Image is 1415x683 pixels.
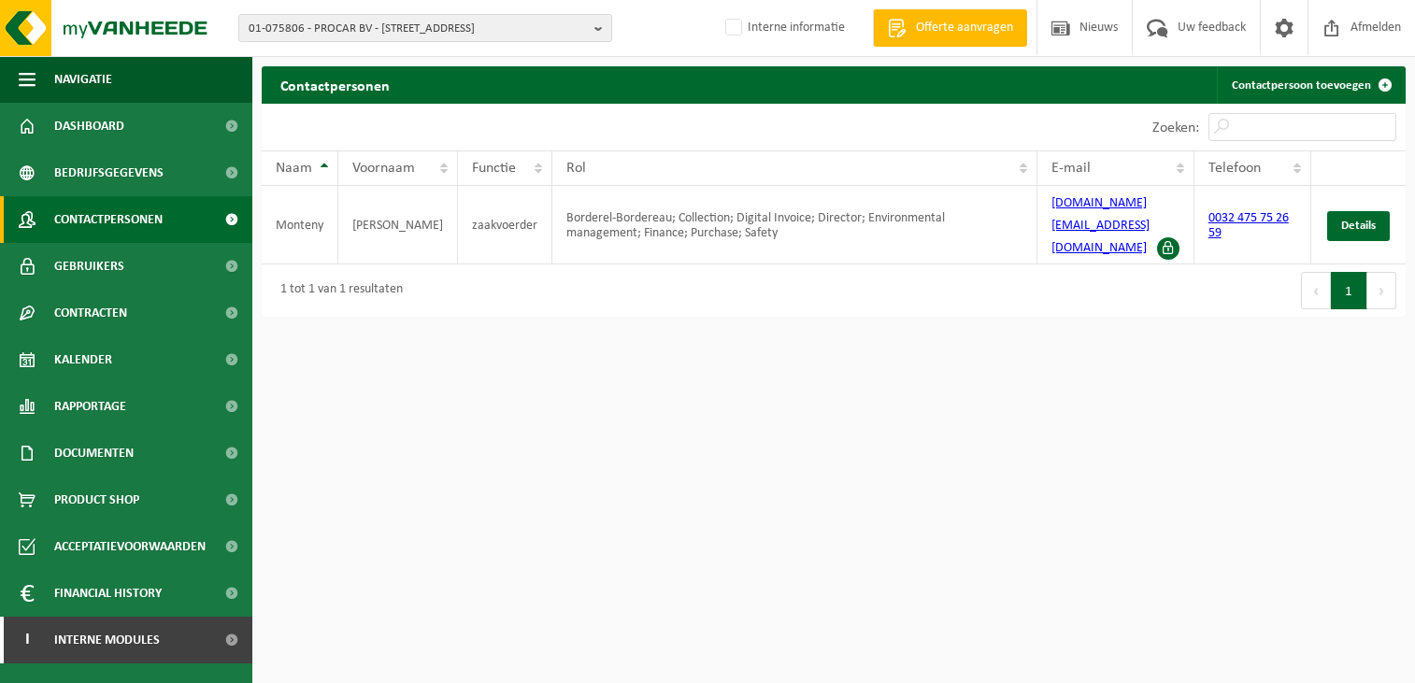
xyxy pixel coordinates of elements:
[54,336,112,383] span: Kalender
[1051,196,1150,255] a: [DOMAIN_NAME][EMAIL_ADDRESS][DOMAIN_NAME]
[249,15,587,43] span: 01-075806 - PROCAR BV - [STREET_ADDRESS]
[1301,272,1331,309] button: Previous
[54,56,112,103] span: Navigatie
[54,430,134,477] span: Documenten
[722,14,845,42] label: Interne informatie
[458,186,552,264] td: zaakvoerder
[262,186,338,264] td: Monteny
[54,383,126,430] span: Rapportage
[1208,211,1289,240] a: 0032 475 75 26 59
[276,161,312,176] span: Naam
[54,243,124,290] span: Gebruikers
[54,617,160,663] span: Interne modules
[54,523,206,570] span: Acceptatievoorwaarden
[271,274,403,307] div: 1 tot 1 van 1 resultaten
[1208,161,1261,176] span: Telefoon
[238,14,612,42] button: 01-075806 - PROCAR BV - [STREET_ADDRESS]
[54,477,139,523] span: Product Shop
[352,161,415,176] span: Voornaam
[1341,220,1376,232] span: Details
[1327,211,1390,241] a: Details
[1051,161,1091,176] span: E-mail
[566,161,586,176] span: Rol
[552,186,1037,264] td: Borderel-Bordereau; Collection; Digital Invoice; Director; Environmental management; Finance; Pur...
[54,196,163,243] span: Contactpersonen
[1152,121,1199,135] label: Zoeken:
[54,290,127,336] span: Contracten
[873,9,1027,47] a: Offerte aanvragen
[1367,272,1396,309] button: Next
[19,617,36,663] span: I
[911,19,1018,37] span: Offerte aanvragen
[262,66,408,103] h2: Contactpersonen
[1331,272,1367,309] button: 1
[54,103,124,149] span: Dashboard
[54,149,164,196] span: Bedrijfsgegevens
[1217,66,1404,104] a: Contactpersoon toevoegen
[338,186,458,264] td: [PERSON_NAME]
[54,570,162,617] span: Financial History
[472,161,516,176] span: Functie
